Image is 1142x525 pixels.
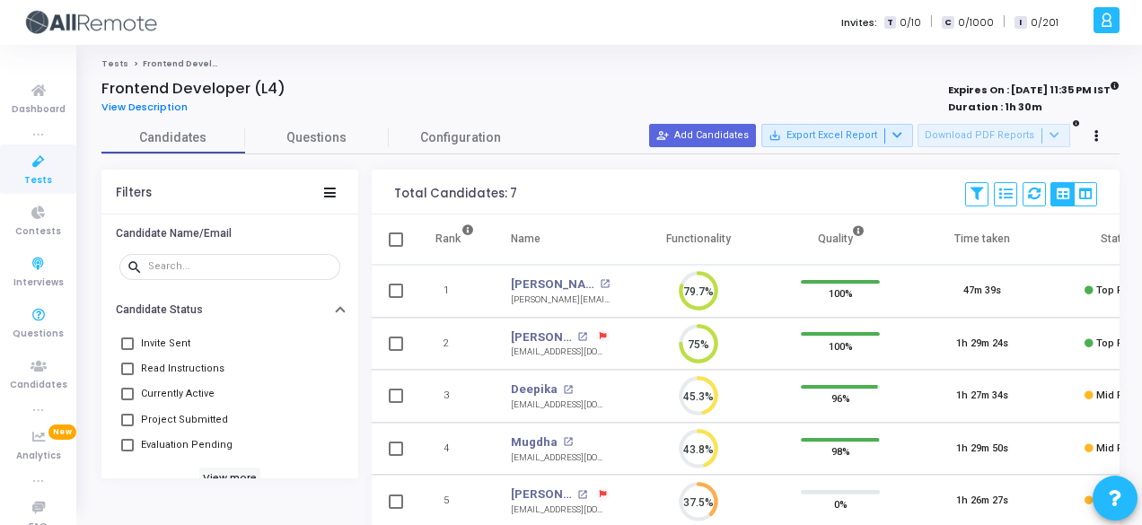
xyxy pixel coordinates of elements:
[942,16,953,30] span: C
[884,16,896,30] span: T
[143,58,253,69] span: Frontend Developer (L4)
[954,229,1010,249] div: Time taken
[141,409,228,431] span: Project Submitted
[15,224,61,240] span: Contests
[511,381,558,398] a: Deepika
[417,214,493,265] th: Rank
[101,219,358,247] button: Candidate Name/Email
[577,332,587,342] mat-icon: open_in_new
[127,258,148,275] mat-icon: search
[563,437,573,447] mat-icon: open_in_new
[148,261,333,272] input: Search...
[628,214,769,265] th: Functionality
[600,279,610,289] mat-icon: open_in_new
[101,58,1120,70] nav: breadcrumb
[829,337,853,354] span: 100%
[101,128,245,147] span: Candidates
[116,186,152,200] div: Filters
[417,370,493,423] td: 3
[116,303,203,317] h6: Candidate Status
[13,276,64,291] span: Interviews
[1050,182,1097,206] div: View Options
[769,214,911,265] th: Quality
[831,389,850,407] span: 96%
[141,383,215,405] span: Currently Active
[141,358,224,380] span: Read Instructions
[956,337,1008,352] div: 1h 29m 24s
[841,15,877,31] label: Invites:
[141,333,190,354] span: Invite Sent
[245,128,389,147] span: Questions
[101,100,188,114] span: View Description
[22,4,157,40] img: logo
[511,346,610,359] div: [EMAIL_ADDRESS][DOMAIN_NAME]
[956,389,1008,404] div: 1h 27m 34s
[834,494,848,512] span: 0%
[511,276,595,293] a: [PERSON_NAME]
[101,80,285,98] h4: Frontend Developer (L4)
[963,284,1001,299] div: 47m 39s
[829,284,853,302] span: 100%
[511,398,610,412] div: [EMAIL_ADDRESS][DOMAIN_NAME]
[1003,13,1006,31] span: |
[511,229,540,249] div: Name
[930,13,933,31] span: |
[511,486,573,503] a: [PERSON_NAME]
[769,129,781,142] mat-icon: save_alt
[958,15,994,31] span: 0/1000
[900,15,921,31] span: 0/10
[831,442,850,460] span: 98%
[649,124,756,147] button: Add Candidates
[101,101,201,113] a: View Description
[10,378,67,393] span: Candidates
[48,424,76,440] span: New
[417,423,493,476] td: 4
[417,318,493,371] td: 2
[918,124,1070,147] button: Download PDF Reports
[577,490,587,500] mat-icon: open_in_new
[948,78,1120,98] strong: Expires On : [DATE] 11:35 PM IST
[199,468,261,487] h6: View more
[511,433,558,451] a: Mugdha
[141,434,233,456] span: Evaluation Pending
[101,296,358,324] button: Candidate Status
[101,58,128,69] a: Tests
[16,449,61,464] span: Analytics
[761,124,913,147] button: Export Excel Report
[511,503,610,517] div: [EMAIL_ADDRESS][DOMAIN_NAME]
[1031,15,1059,31] span: 0/201
[956,494,1008,509] div: 1h 26m 27s
[511,451,610,465] div: [EMAIL_ADDRESS][DOMAIN_NAME]
[420,128,501,147] span: Configuration
[656,129,669,142] mat-icon: person_add_alt
[417,265,493,318] td: 1
[394,187,517,201] div: Total Candidates: 7
[1015,16,1026,30] span: I
[24,173,52,188] span: Tests
[956,442,1008,457] div: 1h 29m 50s
[511,328,573,346] a: [PERSON_NAME]
[511,293,610,307] div: [PERSON_NAME][EMAIL_ADDRESS][DOMAIN_NAME]
[116,227,232,241] h6: Candidate Name/Email
[12,102,66,118] span: Dashboard
[948,100,1042,114] strong: Duration : 1h 30m
[563,385,573,395] mat-icon: open_in_new
[13,327,64,342] span: Questions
